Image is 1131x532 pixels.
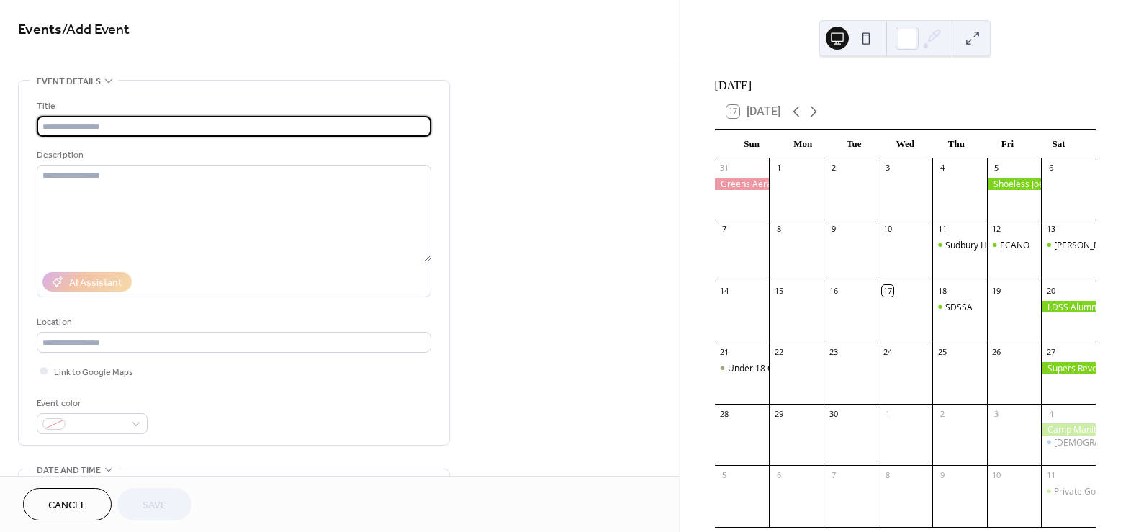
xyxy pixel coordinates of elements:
[37,396,145,411] div: Event color
[1041,362,1096,374] div: Supers Revenge
[828,469,839,480] div: 7
[931,130,982,158] div: Thu
[37,315,428,330] div: Location
[829,130,880,158] div: Tue
[1045,347,1056,358] div: 27
[1045,163,1056,173] div: 6
[719,469,730,480] div: 5
[1041,239,1096,251] div: Mark Watson Memorial Ryder Cup
[1045,224,1056,235] div: 13
[991,347,1002,358] div: 26
[937,163,947,173] div: 4
[882,469,893,480] div: 8
[1033,130,1084,158] div: Sat
[991,224,1002,235] div: 12
[719,347,730,358] div: 21
[773,347,784,358] div: 22
[880,130,931,158] div: Wed
[48,498,86,513] span: Cancel
[932,239,987,251] div: Sudbury Home Builders
[991,469,1002,480] div: 10
[982,130,1033,158] div: Fri
[773,224,784,235] div: 8
[991,285,1002,296] div: 19
[726,130,778,158] div: Sun
[882,285,893,296] div: 17
[778,130,829,158] div: Mon
[715,362,770,374] div: Under 18 Golf Day
[932,301,987,313] div: SDSSA
[882,224,893,235] div: 10
[937,285,947,296] div: 18
[882,347,893,358] div: 24
[728,362,802,374] div: Under 18 Golf Day
[773,469,784,480] div: 6
[37,99,428,114] div: Title
[37,463,101,478] span: Date and time
[719,224,730,235] div: 7
[1041,423,1096,436] div: Camp Manitou
[23,488,112,520] button: Cancel
[987,239,1042,251] div: ECANO
[991,163,1002,173] div: 5
[1045,469,1056,480] div: 11
[828,224,839,235] div: 9
[987,178,1042,190] div: Shoeless Joes Golf Tournament
[828,408,839,419] div: 30
[828,347,839,358] div: 23
[773,408,784,419] div: 29
[715,178,770,190] div: Greens Aeration
[773,285,784,296] div: 15
[1041,436,1096,448] div: Ladies Wind Up Dinner
[773,163,784,173] div: 1
[937,224,947,235] div: 11
[37,74,101,89] span: Event details
[937,347,947,358] div: 25
[18,16,62,44] a: Events
[882,408,893,419] div: 1
[37,148,428,163] div: Description
[719,408,730,419] div: 28
[715,77,1096,94] div: [DATE]
[882,163,893,173] div: 3
[945,239,1040,251] div: Sudbury Home Builders
[828,285,839,296] div: 16
[1041,485,1096,497] div: Private Golf Event
[828,163,839,173] div: 2
[1054,485,1125,497] div: Private Golf Event
[1045,408,1056,419] div: 4
[1045,285,1056,296] div: 20
[1041,301,1096,313] div: LDSS Alumni Golf Tournament
[937,408,947,419] div: 2
[991,408,1002,419] div: 3
[1000,239,1029,251] div: ECANO
[62,16,130,44] span: / Add Event
[719,285,730,296] div: 14
[719,163,730,173] div: 31
[937,469,947,480] div: 9
[54,365,133,380] span: Link to Google Maps
[945,301,973,313] div: SDSSA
